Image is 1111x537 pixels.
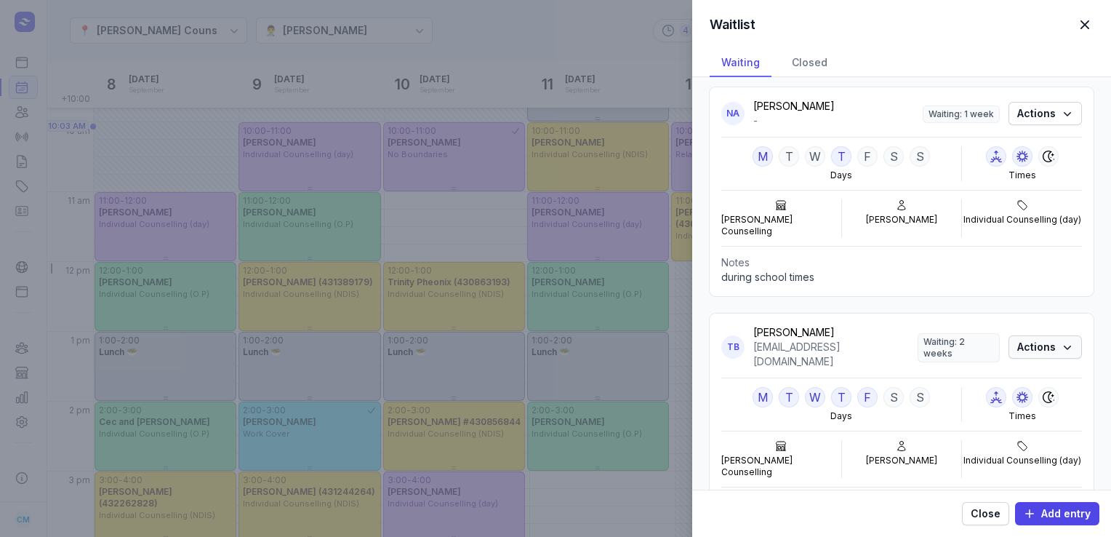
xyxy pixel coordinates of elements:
[753,146,773,167] div: M
[883,146,904,167] div: S
[1017,105,1073,122] span: Actions
[1017,338,1073,356] span: Actions
[753,387,773,407] div: M
[910,146,930,167] div: S
[753,340,918,369] div: [EMAIL_ADDRESS][DOMAIN_NAME]
[721,270,1082,285] div: during school times
[780,49,839,77] div: Closed
[831,146,851,167] div: T
[710,16,755,33] div: Waitlist
[830,410,852,422] div: Days
[753,99,923,114] div: [PERSON_NAME]
[866,214,937,226] div: [PERSON_NAME]
[918,333,1000,362] span: Waiting: 2 weeks
[753,114,923,128] div: -
[721,214,841,237] div: [PERSON_NAME] Counselling
[962,502,1009,525] button: Close
[831,387,851,407] div: T
[1015,502,1099,525] button: Add entry
[1008,170,1036,181] div: Times
[721,255,1082,270] div: Notes
[779,387,799,407] div: T
[779,146,799,167] div: T
[1008,335,1082,359] button: Actions
[710,49,771,77] div: Waiting
[727,341,739,353] span: TB
[805,387,825,407] div: W
[866,455,937,466] div: [PERSON_NAME]
[721,455,841,478] div: [PERSON_NAME] Counselling
[923,106,1000,123] span: Waiting: 1 week
[726,108,739,119] span: NA
[857,387,878,407] div: F
[910,387,930,407] div: S
[963,455,1081,466] div: Individual Counselling (day)
[830,170,852,181] div: Days
[857,146,878,167] div: F
[1008,102,1082,125] button: Actions
[1024,505,1091,522] span: Add entry
[963,214,1081,226] div: Individual Counselling (day)
[1008,410,1036,422] div: Times
[971,505,1000,522] span: Close
[753,325,918,340] div: [PERSON_NAME]
[883,387,904,407] div: S
[805,146,825,167] div: W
